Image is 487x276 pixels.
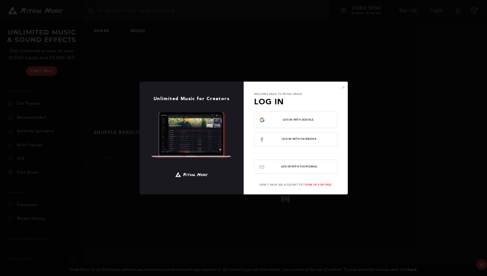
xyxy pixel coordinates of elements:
button: Log In with Google [254,112,337,128]
p: Don't have an account yet? [244,183,348,187]
button: Log In with Facebook [254,132,337,146]
button: × [341,84,345,90]
h1: Unlimited Music for Creators [140,96,244,101]
img: Ritual Music [175,169,208,180]
a: Sign Up For Free [305,183,331,186]
img: g-logo.png [260,117,265,123]
h3: Log In [254,96,337,108]
img: Ritual Music [151,112,232,159]
p: Welcome back to Ritual Music [254,92,337,96]
button: Log In with your email [254,160,337,174]
span: Log In with Google [265,118,332,121]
